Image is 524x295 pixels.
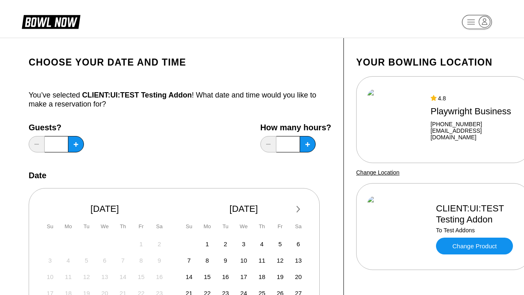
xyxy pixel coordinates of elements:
[275,255,286,266] div: Choose Friday, September 12th, 2025
[431,95,519,102] div: 4.8
[103,257,106,264] span: 6
[275,271,286,282] div: Choose Friday, September 19th, 2025
[204,273,211,280] span: 15
[154,238,165,250] div: Not available Saturday, August 2nd, 2025
[140,257,143,264] span: 8
[45,255,56,266] div: Not available Sunday, August 3rd, 2025
[81,221,92,232] div: Tu
[356,169,400,176] a: Change Location
[256,221,267,232] div: Th
[256,255,267,266] div: Choose Thursday, September 11th, 2025
[117,271,129,282] div: Not available Thursday, August 14th, 2025
[431,106,519,117] div: Playwright Business
[48,257,52,264] span: 3
[41,203,168,214] div: [DATE]
[220,221,231,232] div: Tu
[295,273,302,280] span: 20
[220,271,231,282] div: Choose Tuesday, September 16th, 2025
[431,121,519,127] div: [PHONE_NUMBER]
[47,273,54,280] span: 10
[260,123,331,132] label: How many hours?
[293,255,304,266] div: Choose Saturday, September 13th, 2025
[181,203,307,214] div: [DATE]
[278,241,282,247] span: 5
[297,241,300,247] span: 6
[277,273,284,280] span: 19
[29,123,84,132] label: Guests?
[292,203,305,216] button: Next Month
[206,241,209,247] span: 1
[158,241,161,247] span: 2
[238,221,249,232] div: We
[258,257,265,264] span: 11
[183,255,194,266] div: Choose Sunday, September 7th, 2025
[275,221,286,232] div: Fr
[238,271,249,282] div: Choose Wednesday, September 17th, 2025
[158,257,161,264] span: 9
[185,273,192,280] span: 14
[45,221,56,232] div: Su
[436,227,519,234] div: To Test Addons
[367,89,423,150] img: Playwright Business
[238,238,249,250] div: Choose Wednesday, September 3rd, 2025
[224,241,227,247] span: 2
[431,127,519,141] a: [EMAIL_ADDRESS][DOMAIN_NAME]
[63,255,74,266] div: Not available Monday, August 4th, 2025
[65,273,72,280] span: 11
[156,273,163,280] span: 16
[99,221,110,232] div: We
[238,255,249,266] div: Choose Wednesday, September 10th, 2025
[202,221,213,232] div: Mo
[67,257,70,264] span: 4
[63,221,74,232] div: Mo
[138,273,145,280] span: 15
[295,257,302,264] span: 13
[277,257,284,264] span: 12
[240,273,247,280] span: 17
[258,273,265,280] span: 18
[256,271,267,282] div: Choose Thursday, September 18th, 2025
[202,238,213,250] div: Choose Monday, September 1st, 2025
[140,241,143,247] span: 1
[293,238,304,250] div: Choose Saturday, September 6th, 2025
[240,257,247,264] span: 10
[202,255,213,266] div: Choose Monday, September 8th, 2025
[83,273,90,280] span: 12
[120,273,126,280] span: 14
[275,238,286,250] div: Choose Friday, September 5th, 2025
[81,271,92,282] div: Not available Tuesday, August 12th, 2025
[224,257,227,264] span: 9
[136,221,147,232] div: Fr
[154,255,165,266] div: Not available Saturday, August 9th, 2025
[81,255,92,266] div: Not available Tuesday, August 5th, 2025
[183,221,194,232] div: Su
[29,57,331,68] h1: Choose your Date and time
[293,271,304,282] div: Choose Saturday, September 20th, 2025
[82,91,192,99] span: CLIENT:UI:TEST Testing Addon
[260,241,264,247] span: 4
[117,255,129,266] div: Not available Thursday, August 7th, 2025
[136,255,147,266] div: Not available Friday, August 8th, 2025
[436,238,513,254] a: Change Product
[187,257,191,264] span: 7
[99,255,110,266] div: Not available Wednesday, August 6th, 2025
[29,171,46,180] label: Date
[117,221,129,232] div: Th
[85,257,88,264] span: 5
[222,273,229,280] span: 16
[136,238,147,250] div: Not available Friday, August 1st, 2025
[154,271,165,282] div: Not available Saturday, August 16th, 2025
[256,238,267,250] div: Choose Thursday, September 4th, 2025
[242,241,245,247] span: 3
[45,271,56,282] div: Not available Sunday, August 10th, 2025
[154,221,165,232] div: Sa
[220,238,231,250] div: Choose Tuesday, September 2nd, 2025
[183,271,194,282] div: Choose Sunday, September 14th, 2025
[101,273,108,280] span: 13
[220,255,231,266] div: Choose Tuesday, September 9th, 2025
[367,196,429,257] img: CLIENT:UI:TEST Testing Addon
[99,271,110,282] div: Not available Wednesday, August 13th, 2025
[202,271,213,282] div: Choose Monday, September 15th, 2025
[29,91,331,109] div: You’ve selected ! What date and time would you like to make a reservation for?
[121,257,124,264] span: 7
